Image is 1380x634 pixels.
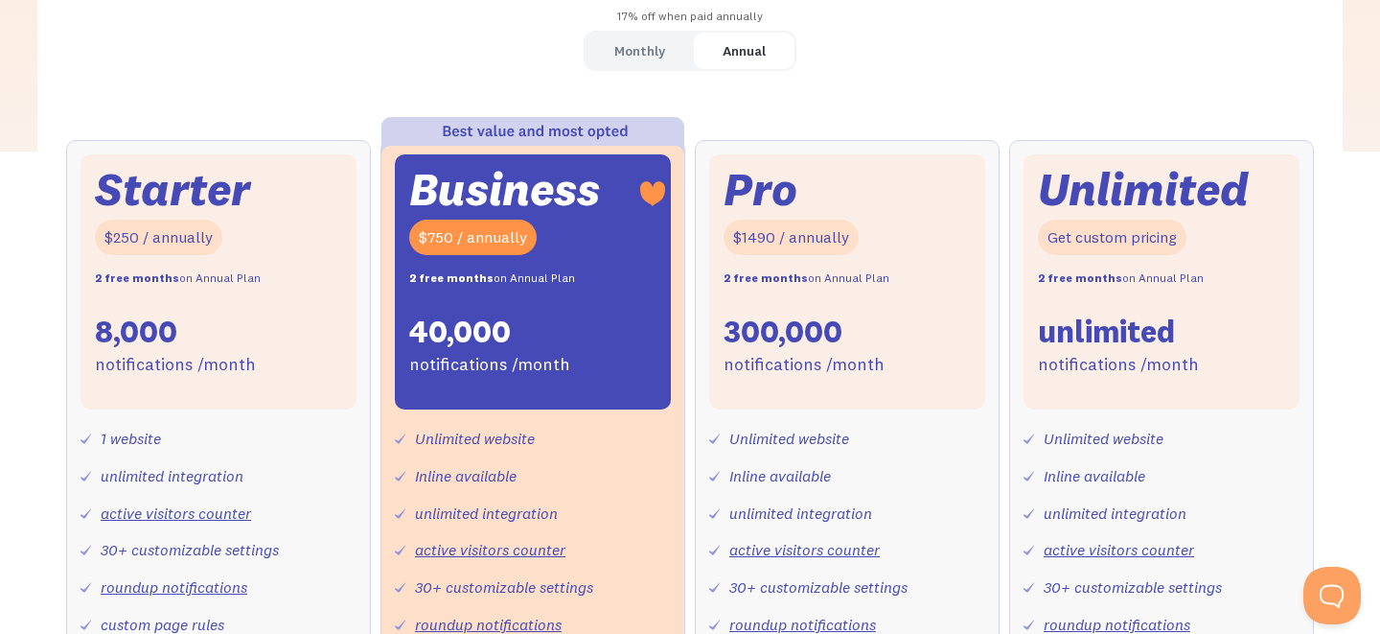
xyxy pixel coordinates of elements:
div: Unlimited website [1044,425,1163,453]
div: 300,000 [724,312,842,352]
div: Unlimited [1038,169,1249,210]
div: on Annual Plan [409,265,575,293]
div: 30+ customizable settings [1044,574,1222,601]
div: notifications /month [95,351,256,379]
div: Annual [723,37,766,65]
a: roundup notifications [101,577,247,597]
div: Inline available [415,462,517,490]
a: active visitors counter [101,504,251,523]
a: active visitors counter [729,540,880,559]
div: Inline available [1044,462,1145,490]
div: 8,000 [95,312,177,352]
a: roundup notifications [1044,615,1190,634]
a: roundup notifications [729,615,876,634]
div: 30+ customizable settings [101,536,279,564]
div: notifications /month [724,351,885,379]
div: $750 / annually [409,220,537,255]
div: $1490 / annually [724,220,859,255]
div: on Annual Plan [724,265,889,293]
strong: 2 free months [409,270,494,285]
div: 30+ customizable settings [729,574,908,601]
div: Pro [724,169,797,210]
div: 30+ customizable settings [415,574,593,601]
div: Inline available [729,462,831,490]
div: 40,000 [409,312,511,352]
div: on Annual Plan [95,265,261,293]
strong: 2 free months [95,270,179,285]
div: notifications /month [1038,351,1199,379]
div: 17% off when paid annually [37,3,1343,31]
div: Starter [95,169,250,210]
div: unlimited integration [729,500,872,528]
div: Unlimited website [415,425,535,453]
div: Monthly [614,37,665,65]
div: unlimited integration [415,500,558,528]
div: 1 website [101,425,161,453]
a: active visitors counter [415,540,565,559]
div: Unlimited website [729,425,849,453]
a: roundup notifications [415,615,562,634]
div: unlimited [1038,312,1175,352]
iframe: Toggle Customer Support [1303,567,1361,624]
div: notifications /month [409,351,570,379]
div: on Annual Plan [1038,265,1204,293]
div: $250 / annually [95,220,222,255]
a: active visitors counter [1044,540,1194,559]
strong: 2 free months [1038,270,1122,285]
div: unlimited integration [101,462,243,490]
div: Get custom pricing [1038,220,1186,255]
div: unlimited integration [1044,500,1186,528]
div: Business [409,169,600,210]
strong: 2 free months [724,270,808,285]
